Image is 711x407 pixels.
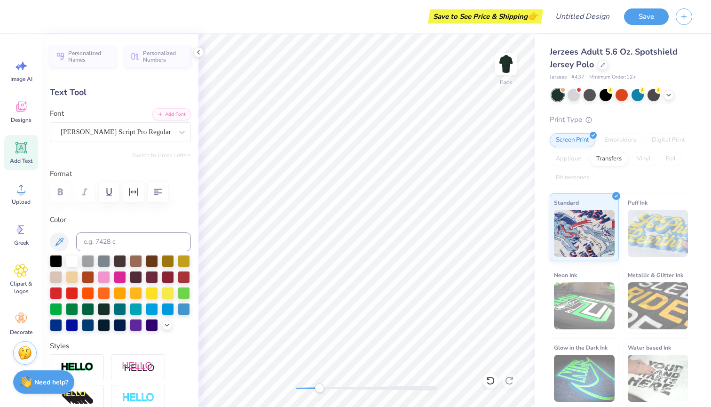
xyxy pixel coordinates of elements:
[34,378,68,387] strong: Need help?
[628,198,648,207] span: Puff Ink
[11,116,32,124] span: Designs
[430,9,541,24] div: Save to See Price & Shipping
[315,383,324,393] div: Accessibility label
[132,152,191,159] button: Switch to Greek Letters
[554,343,608,352] span: Glow in the Dark Ink
[76,232,191,251] input: e.g. 7428 c
[598,133,643,147] div: Embroidery
[125,46,191,67] button: Personalized Numbers
[10,328,32,336] span: Decorate
[500,78,512,87] div: Back
[550,133,595,147] div: Screen Print
[50,86,191,99] div: Text Tool
[590,152,628,166] div: Transfers
[628,355,688,402] img: Water based Ink
[554,355,615,402] img: Glow in the Dark Ink
[152,108,191,120] button: Add Font
[50,108,64,119] label: Font
[631,152,657,166] div: Vinyl
[660,152,682,166] div: Foil
[6,280,37,295] span: Clipart & logos
[624,8,669,25] button: Save
[50,341,69,351] label: Styles
[61,391,94,406] img: 3D Illusion
[550,171,595,185] div: Rhinestones
[10,157,32,165] span: Add Text
[554,282,615,329] img: Neon Ink
[628,343,671,352] span: Water based Ink
[554,270,577,280] span: Neon Ink
[50,215,191,225] label: Color
[550,152,587,166] div: Applique
[628,282,688,329] img: Metallic & Glitter Ink
[554,198,579,207] span: Standard
[143,50,185,63] span: Personalized Numbers
[122,361,155,373] img: Shadow
[554,210,615,257] img: Standard
[571,73,585,81] span: # 437
[50,46,116,67] button: Personalized Names
[548,7,617,26] input: Untitled Design
[61,362,94,373] img: Stroke
[550,73,567,81] span: Jerzees
[12,198,31,206] span: Upload
[497,55,515,73] img: Back
[550,46,678,70] span: Jerzees Adult 5.6 Oz. Spotshield Jersey Polo
[550,114,692,125] div: Print Type
[122,392,155,403] img: Negative Space
[10,75,32,83] span: Image AI
[628,270,683,280] span: Metallic & Glitter Ink
[14,239,29,247] span: Greek
[646,133,691,147] div: Digital Print
[528,10,538,22] span: 👉
[628,210,688,257] img: Puff Ink
[50,168,191,179] label: Format
[589,73,636,81] span: Minimum Order: 12 +
[68,50,111,63] span: Personalized Names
